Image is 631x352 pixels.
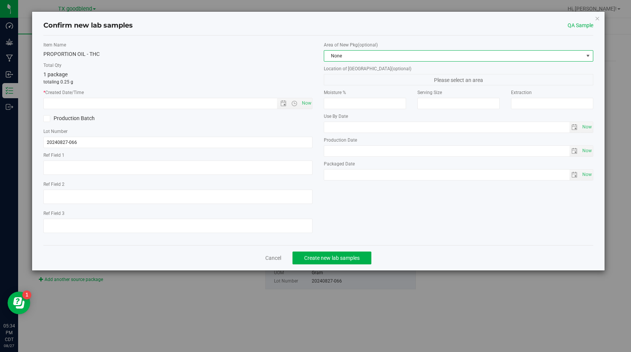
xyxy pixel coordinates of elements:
label: Created Date/Time [43,89,312,96]
span: Set Current date [300,98,313,109]
span: select [580,146,593,156]
span: (optional) [358,42,378,48]
span: None [324,51,583,61]
label: Lot Number [43,128,312,135]
span: 1 package [43,71,68,77]
label: Packaged Date [324,161,593,167]
label: Production Date [324,137,593,144]
span: select [569,146,580,156]
span: Set Current date [580,169,593,180]
a: Cancel [265,254,281,262]
iframe: Resource center [8,292,30,314]
span: QA Sample [568,22,593,29]
label: Total Qty [43,62,312,69]
span: Open the date view [277,100,290,107]
button: Create new lab samples [292,252,371,264]
span: (optional) [391,66,411,71]
label: Serving Size [417,89,500,96]
label: Location of [GEOGRAPHIC_DATA] [324,65,593,72]
p: totaling 0.25 g [43,79,312,85]
span: Set Current date [580,122,593,133]
label: Moisture % [324,89,406,96]
span: select [569,170,580,180]
label: Area of New Pkg [324,42,593,48]
span: Create new lab samples [304,255,360,261]
label: Extraction [511,89,593,96]
span: Please select an area [324,74,593,85]
label: Production Batch [43,114,172,122]
label: Use By Date [324,113,593,120]
label: Item Name [43,42,312,48]
h4: Confirm new lab samples [43,21,133,31]
span: Set Current date [580,145,593,156]
div: PROPORTION OIL - THC [43,50,312,58]
span: Open the time view [288,100,301,107]
span: select [569,122,580,133]
span: select [580,122,593,133]
span: select [580,170,593,180]
label: Ref Field 3 [43,210,312,217]
iframe: Resource center unread badge [22,290,31,300]
label: Ref Field 1 [43,152,312,159]
label: Ref Field 2 [43,181,312,188]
